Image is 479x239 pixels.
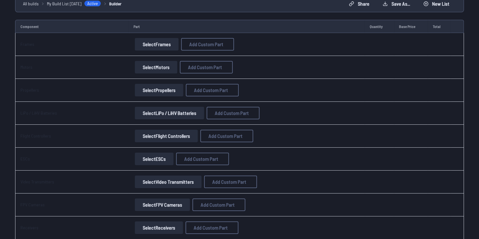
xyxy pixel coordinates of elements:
button: Add Custom Part [180,61,233,73]
a: Frames [20,41,34,47]
button: Add Custom Part [207,107,259,119]
button: Add Custom Part [200,130,253,142]
a: ESCs [20,156,30,161]
a: SelectESCs [134,153,175,165]
span: My Build List [DATE] [47,0,82,7]
a: Builder [109,0,122,7]
a: SelectReceivers [134,221,184,234]
button: SelectReceivers [135,221,183,234]
a: SelectFPV Cameras [134,198,191,211]
a: My Build List [DATE]Active [47,0,101,7]
button: Add Custom Part [176,153,229,165]
a: SelectPropellers [134,84,185,96]
span: Add Custom Part [212,179,246,184]
td: Total [428,20,451,33]
a: SelectVideo Transmitters [134,176,203,188]
a: SelectFrames [134,38,180,51]
a: FPV Cameras [20,202,45,207]
a: All builds [23,0,39,7]
span: Add Custom Part [188,65,222,70]
a: SelectMotors [134,61,179,73]
a: SelectLiPo / LiHV Batteries [134,107,205,119]
a: Receivers [20,225,38,230]
span: Add Custom Part [189,42,223,47]
span: Add Custom Part [215,111,249,116]
button: SelectFlight Controllers [135,130,198,142]
button: SelectLiPo / LiHV Batteries [135,107,204,119]
button: SelectVideo Transmitters [135,176,202,188]
a: SelectFlight Controllers [134,130,199,142]
button: Add Custom Part [186,84,239,96]
td: Part [128,20,365,33]
span: Active [84,0,101,7]
a: Motors [20,64,32,70]
td: Component [15,20,128,33]
button: SelectPropellers [135,84,183,96]
span: Add Custom Part [201,202,235,207]
span: Add Custom Part [208,133,242,139]
span: Add Custom Part [184,156,218,161]
button: SelectMotors [135,61,177,73]
a: LiPo / LiHV Batteries [20,110,57,116]
span: Add Custom Part [194,88,228,93]
a: Flight Controllers [20,133,51,139]
button: SelectFrames [135,38,179,51]
button: Add Custom Part [181,38,234,51]
button: Add Custom Part [192,198,245,211]
button: SelectFPV Cameras [135,198,190,211]
a: Propellers [20,87,39,93]
td: Base Price [394,20,428,33]
span: Add Custom Part [194,225,228,230]
td: Quantity [365,20,394,33]
button: Add Custom Part [185,221,238,234]
a: Video Transmitters [20,179,54,184]
button: Add Custom Part [204,176,257,188]
button: SelectESCs [135,153,174,165]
